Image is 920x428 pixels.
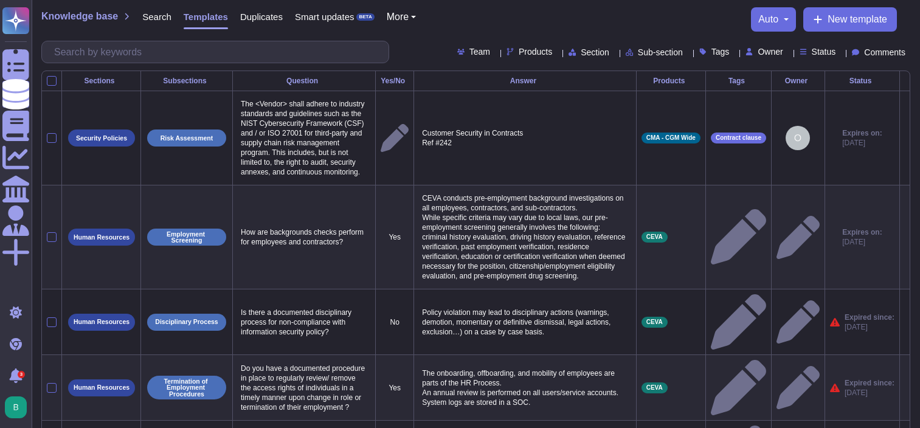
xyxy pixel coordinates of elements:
span: Sub-section [638,48,683,57]
span: New template [828,15,887,24]
input: Search by keywords [48,41,389,63]
span: [DATE] [845,388,894,398]
span: CEVA [646,385,663,391]
span: [DATE] [845,322,894,332]
p: Disciplinary Process [155,319,218,325]
p: Is there a documented disciplinary process for non-compliance with information security policy? [238,305,370,340]
button: auto [758,15,789,24]
span: Status [812,47,836,56]
span: Search [142,12,171,21]
p: Employment Screening [151,231,222,244]
span: auto [758,15,778,24]
p: No [381,317,409,327]
span: Contract clause [716,135,761,141]
span: [DATE] [842,138,882,148]
p: CEVA conducts pre-employment background investigations on all employees, contractors, and sub-con... [419,190,631,284]
span: Expires on: [842,128,882,138]
p: The onboarding, offboarding, and mobility of employees are parts of the HR Process. An annual rev... [419,365,631,410]
p: Policy violation may lead to disciplinary actions (warnings, demotion, momentary or definitive di... [419,305,631,340]
span: [DATE] [842,237,882,247]
span: Expired since: [845,378,894,388]
p: Termination of Employment Procedures [151,378,222,398]
span: More [387,12,409,22]
div: Products [642,77,700,85]
p: Security Policies [76,135,127,142]
span: Team [469,47,490,56]
span: Smart updates [295,12,355,21]
span: CEVA [646,319,663,325]
span: Products [519,47,552,56]
div: Status [830,77,894,85]
div: Answer [419,77,631,85]
div: Sections [67,77,136,85]
p: Human Resources [74,384,130,391]
button: New template [803,7,897,32]
p: How are backgrounds checks perform for employees and contractors? [238,224,370,250]
p: Yes [381,383,409,393]
p: Do you have a documented procedure in place to regularly review/ remove the access rights of indi... [238,361,370,415]
span: CMA - CGM Wide [646,135,696,141]
button: user [2,394,35,421]
div: Owner [776,77,820,85]
button: More [387,12,417,22]
span: Section [581,48,609,57]
div: Tags [711,77,766,85]
div: Question [238,77,370,85]
img: user [786,126,810,150]
span: Templates [184,12,228,21]
p: Risk Assessment [161,135,213,142]
p: Human Resources [74,319,130,325]
div: BETA [356,13,374,21]
p: The <Vendor> shall adhere to industry standards and guidelines such as the NIST Cybersecurity Fra... [238,96,370,180]
span: CEVA [646,234,663,240]
p: Customer Security in Contracts Ref #242 [419,125,631,151]
span: Expired since: [845,312,894,322]
div: Subsections [146,77,227,85]
span: Owner [758,47,783,56]
img: user [5,396,27,418]
span: Comments [864,48,905,57]
p: Yes [381,232,409,242]
div: Yes/No [381,77,409,85]
span: Expires on: [842,227,882,237]
p: Human Resources [74,234,130,241]
span: Tags [711,47,730,56]
div: 3 [18,371,25,378]
span: Duplicates [240,12,283,21]
span: Knowledge base [41,12,118,21]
